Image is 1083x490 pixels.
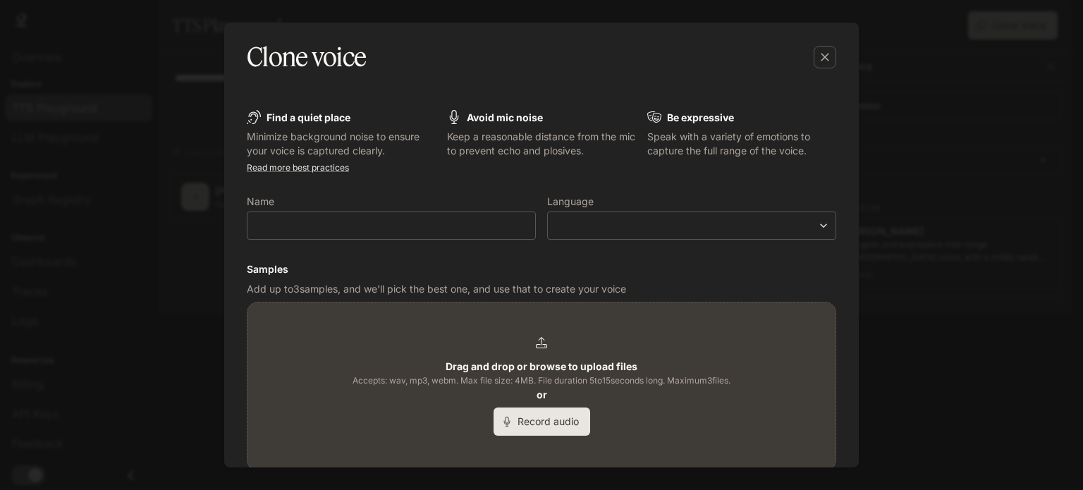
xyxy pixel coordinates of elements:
[1035,442,1069,476] iframe: Intercom live chat
[548,219,836,233] div: ​
[353,374,730,388] span: Accepts: wav, mp3, webm. Max file size: 4MB. File duration 5 to 15 seconds long. Maximum 3 files.
[494,408,590,436] button: Record audio
[247,282,836,296] p: Add up to 3 samples, and we'll pick the best one, and use that to create your voice
[267,111,350,123] b: Find a quiet place
[537,388,547,400] b: or
[447,130,636,158] p: Keep a reasonable distance from the mic to prevent echo and plosives.
[247,197,274,207] p: Name
[247,130,436,158] p: Minimize background noise to ensure your voice is captured clearly.
[247,162,349,173] a: Read more best practices
[467,111,543,123] b: Avoid mic noise
[247,39,366,75] h5: Clone voice
[247,262,836,276] h6: Samples
[547,197,594,207] p: Language
[667,111,734,123] b: Be expressive
[446,360,637,372] b: Drag and drop or browse to upload files
[647,130,836,158] p: Speak with a variety of emotions to capture the full range of the voice.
